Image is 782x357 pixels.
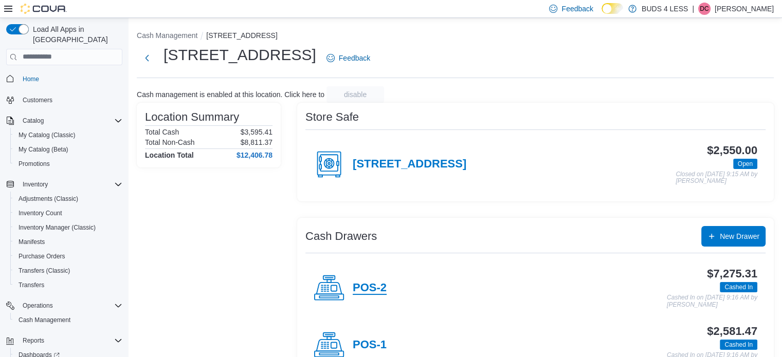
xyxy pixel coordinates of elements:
span: Inventory Manager (Classic) [19,223,96,232]
a: Customers [19,94,57,106]
h4: POS-1 [353,339,387,352]
button: Cash Management [10,313,126,327]
button: Operations [2,298,126,313]
h3: $7,275.31 [707,268,757,280]
input: Dark Mode [602,3,623,14]
a: Inventory Count [14,207,66,219]
span: Promotions [19,160,50,168]
span: Cashed In [724,340,753,349]
p: $8,811.37 [241,138,272,146]
span: Cash Management [14,314,122,326]
a: Home [19,73,43,85]
span: Cashed In [724,283,753,292]
button: Operations [19,299,57,312]
span: Manifests [14,236,122,248]
a: Adjustments (Classic) [14,193,82,205]
button: Customers [2,92,126,107]
button: My Catalog (Beta) [10,142,126,157]
button: New Drawer [701,226,766,247]
span: Home [19,72,122,85]
span: Inventory Count [14,207,122,219]
span: DC [700,3,708,15]
button: Inventory [19,178,52,191]
p: Cash management is enabled at this location. Click here to [137,90,324,99]
span: Purchase Orders [14,250,122,262]
span: Feedback [561,4,593,14]
p: Cashed In on [DATE] 9:16 AM by [PERSON_NAME] [667,294,757,308]
span: Catalog [19,115,122,127]
a: Cash Management [14,314,75,326]
span: Transfers [14,279,122,291]
span: Cash Management [19,316,70,324]
span: Customers [23,96,52,104]
button: Promotions [10,157,126,171]
span: Open [733,159,757,169]
span: Catalog [23,117,44,125]
button: Inventory Count [10,206,126,220]
h3: Cash Drawers [305,230,377,242]
span: Open [738,159,753,168]
span: Adjustments (Classic) [19,195,78,203]
span: Customers [19,93,122,106]
button: Reports [2,333,126,348]
span: disable [344,89,367,100]
span: My Catalog (Classic) [19,131,76,139]
h4: Location Total [145,151,194,159]
h3: Location Summary [145,111,239,123]
p: $3,595.41 [241,128,272,136]
p: BUDS 4 LESS [642,3,688,15]
button: [STREET_ADDRESS] [206,31,277,40]
button: My Catalog (Classic) [10,128,126,142]
h6: Total Cash [145,128,179,136]
button: Transfers [10,278,126,292]
p: [PERSON_NAME] [715,3,774,15]
button: Inventory [2,177,126,192]
span: Transfers (Classic) [19,267,70,275]
h1: [STREET_ADDRESS] [163,45,316,65]
span: Promotions [14,158,122,170]
p: Closed on [DATE] 9:15 AM by [PERSON_NAME] [676,171,757,185]
button: Catalog [19,115,48,127]
span: Inventory Count [19,209,62,217]
button: Manifests [10,235,126,249]
a: My Catalog (Beta) [14,143,72,156]
nav: An example of EuiBreadcrumbs [137,30,774,43]
a: Manifests [14,236,49,248]
button: Purchase Orders [10,249,126,264]
span: Home [23,75,39,83]
span: Cashed In [720,340,757,350]
button: Next [137,48,157,68]
a: Transfers (Classic) [14,265,74,277]
span: Purchase Orders [19,252,65,260]
h4: $12,406.78 [237,151,272,159]
a: Transfers [14,279,48,291]
span: Operations [19,299,122,312]
span: Manifests [19,238,45,246]
button: Home [2,71,126,86]
h3: $2,581.47 [707,325,757,337]
button: Adjustments (Classic) [10,192,126,206]
span: My Catalog (Beta) [14,143,122,156]
span: My Catalog (Beta) [19,145,68,154]
span: Inventory [19,178,122,191]
span: Cashed In [720,282,757,292]
div: Diana Careri [698,3,711,15]
h6: Total Non-Cash [145,138,195,146]
span: Transfers (Classic) [14,265,122,277]
span: Load All Apps in [GEOGRAPHIC_DATA] [29,24,122,45]
button: Reports [19,334,48,347]
span: Operations [23,302,53,310]
span: Inventory Manager (Classic) [14,221,122,234]
button: Inventory Manager (Classic) [10,220,126,235]
h4: [STREET_ADDRESS] [353,158,466,171]
a: Feedback [322,48,374,68]
h3: Store Safe [305,111,359,123]
button: Cash Management [137,31,197,40]
a: Promotions [14,158,54,170]
span: Reports [19,334,122,347]
img: Cova [21,4,67,14]
a: My Catalog (Classic) [14,129,80,141]
span: Adjustments (Classic) [14,193,122,205]
span: Feedback [339,53,370,63]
